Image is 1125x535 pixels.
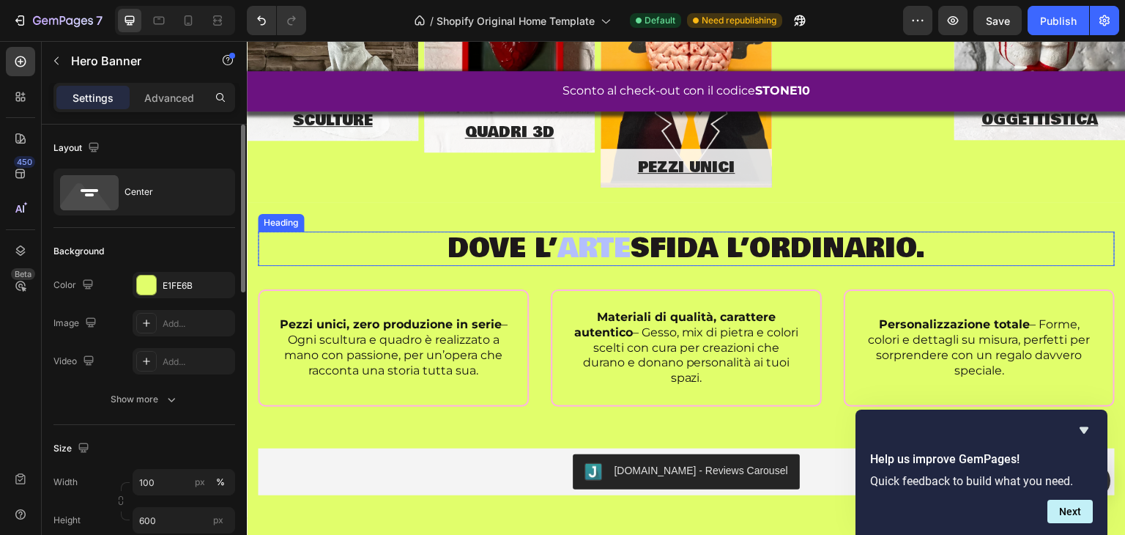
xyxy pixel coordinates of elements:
[53,386,235,413] button: Show more
[509,43,564,56] strong: STONE10
[53,245,104,258] div: Background
[53,352,97,372] div: Video
[870,421,1093,523] div: Help us improve GemPages!
[11,268,35,280] div: Beta
[735,51,852,91] a: REGALI & oggettistica
[390,116,488,138] a: pezzi unici
[311,187,384,227] span: arte
[163,317,231,331] div: Add...
[53,514,81,527] label: Height
[326,413,552,449] button: Judge.me - Reviews Carousel
[53,276,97,295] div: Color
[617,276,847,337] p: – Forme, colori e dettagli su misura, perfetti per sorprendere con un regalo davvero speciale.
[247,6,306,35] div: Undo/Redo
[973,6,1022,35] button: Save
[133,507,235,534] input: px
[870,474,1093,488] p: Quick feedback to build what you need.
[338,422,355,440] img: Judgeme.png
[1040,13,1077,29] div: Publish
[45,69,125,91] a: sculture
[71,52,196,70] p: Hero Banner
[870,451,1093,468] h2: Help us improve GemPages!
[216,476,225,489] div: %
[163,355,231,369] div: Add...
[73,90,114,106] p: Settings
[430,13,434,29] span: /
[1075,421,1093,439] button: Hide survey
[14,156,35,168] div: 450
[96,12,103,29] p: 7
[1028,6,1089,35] button: Publish
[125,175,214,209] div: Center
[6,6,109,35] button: 7
[191,473,209,491] button: %
[163,279,231,292] div: E1FE6B
[53,439,92,459] div: Size
[1047,500,1093,523] button: Next question
[324,269,554,345] p: – Gesso, mix di pietra e colori scelti con cura per creazioni che durano e donano personalità ai ...
[53,314,100,333] div: Image
[212,473,229,491] button: px
[598,250,866,364] div: Background Image
[12,250,281,364] div: Background Image
[144,90,194,106] p: Advanced
[384,187,678,227] span: sfida l’ordinario.
[53,139,103,158] div: Layout
[213,514,223,525] span: px
[218,81,307,103] a: quadri 3d
[33,276,255,290] strong: Pezzi unici, zero produzione in serie
[632,276,783,290] strong: Personalizzazione totale
[437,13,595,29] span: Shopify Original Home Template
[53,476,78,489] label: Width
[247,41,1125,535] iframe: Design area
[111,392,179,407] div: Show more
[133,469,235,495] input: px%
[367,422,541,438] div: [DOMAIN_NAME] - Reviews Carousel
[31,276,261,337] p: – Ogni scultura e quadro è realizzato a mano con passione, per un’opera che racconta una storia t...
[195,476,205,489] div: px
[645,14,675,27] span: Default
[201,187,311,227] span: Dove l’
[702,14,776,27] span: Need republishing
[14,175,54,188] div: Heading
[986,15,1010,27] span: Save
[327,269,530,298] strong: Materiali di qualità, carattere autentico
